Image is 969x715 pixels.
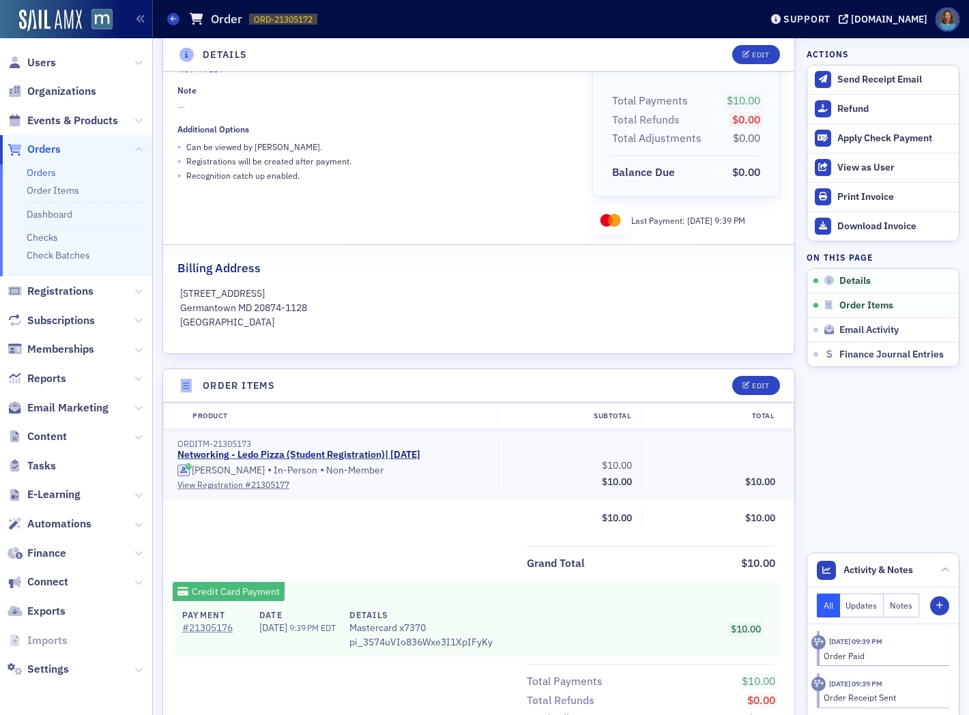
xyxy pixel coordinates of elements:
[177,259,261,277] h2: Billing Address
[180,287,778,301] p: [STREET_ADDRESS]
[527,555,585,572] div: Grand Total
[27,84,96,99] span: Organizations
[732,113,760,126] span: $0.00
[597,211,624,230] img: mastercard
[177,478,489,491] a: View Registration #21305177
[817,594,840,617] button: All
[177,439,489,449] div: ORDITM-21305173
[497,411,641,422] div: Subtotal
[839,275,871,287] span: Details
[186,141,322,153] p: Can be viewed by [PERSON_NAME] .
[527,673,607,690] span: Total Payments
[27,208,72,220] a: Dashboard
[745,512,775,524] span: $10.00
[173,582,285,601] div: Credit Card Payment
[8,113,118,128] a: Events & Products
[177,85,197,96] div: Note
[884,594,919,617] button: Notes
[527,692,594,709] div: Total Refunds
[349,609,493,621] h4: Details
[27,429,67,444] span: Content
[180,315,778,330] p: [GEOGRAPHIC_DATA]
[824,691,940,703] div: Order Receipt Sent
[731,623,761,635] span: $10.00
[612,93,688,109] div: Total Payments
[807,94,959,123] button: Refund
[807,182,959,211] a: Print Invoice
[8,313,95,328] a: Subscriptions
[27,458,56,473] span: Tasks
[8,284,93,299] a: Registrations
[203,48,248,62] h4: Details
[8,546,66,561] a: Finance
[839,14,932,24] button: [DOMAIN_NAME]
[91,9,113,30] img: SailAMX
[82,9,113,32] a: View Homepage
[687,215,714,226] span: [DATE]
[612,164,680,181] span: Balance Due
[612,112,680,128] div: Total Refunds
[807,48,849,60] h4: Actions
[27,284,93,299] span: Registrations
[829,637,882,646] time: 9/13/2025 09:39 PM
[714,215,745,226] span: 9:39 PM
[27,249,90,261] a: Check Batches
[936,8,959,31] span: Profile
[851,13,927,25] div: [DOMAIN_NAME]
[27,604,66,619] span: Exports
[807,153,959,182] button: View as User
[839,324,899,336] span: Email Activity
[27,231,58,244] a: Checks
[320,463,324,477] span: •
[732,376,779,395] button: Edit
[783,13,830,25] div: Support
[8,604,66,619] a: Exports
[27,662,69,677] span: Settings
[177,449,420,461] a: Networking - Ledo Pizza (Student Registration)| [DATE]
[807,65,959,94] button: Send Receipt Email
[824,650,940,662] div: Order Paid
[839,349,944,361] span: Finance Journal Entries
[27,546,66,561] span: Finance
[27,55,56,70] span: Users
[811,635,826,650] div: Activity
[811,677,826,691] div: Activity
[211,11,242,27] h1: Order
[8,342,94,357] a: Memberships
[19,10,82,31] img: SailAMX
[177,100,573,115] span: —
[727,93,760,107] span: $10.00
[837,162,952,174] div: View as User
[612,130,702,147] div: Total Adjustments
[177,169,182,183] span: •
[837,191,952,203] div: Print Invoice
[752,382,769,390] div: Edit
[8,662,69,677] a: Settings
[180,301,778,315] p: Germantown MD 20874-1128
[27,113,118,128] span: Events & Products
[829,679,882,688] time: 9/13/2025 09:39 PM
[8,458,56,473] a: Tasks
[186,155,351,167] p: Registrations will be created after payment.
[349,621,493,635] span: Mastercard x7370
[807,211,959,241] a: Download Invoice
[27,184,79,196] a: Order Items
[27,313,95,328] span: Subscriptions
[602,512,632,524] span: $10.00
[527,555,590,572] span: Grand Total
[641,411,784,422] div: Total
[527,673,603,690] div: Total Payments
[612,130,706,147] span: Total Adjustments
[837,103,952,115] div: Refund
[8,55,56,70] a: Users
[8,429,67,444] a: Content
[733,131,760,145] span: $0.00
[8,142,61,157] a: Orders
[27,633,68,648] span: Imports
[27,371,66,386] span: Reports
[807,123,959,153] button: Apply Check Payment
[742,674,775,688] span: $10.00
[527,692,599,709] span: Total Refunds
[27,342,94,357] span: Memberships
